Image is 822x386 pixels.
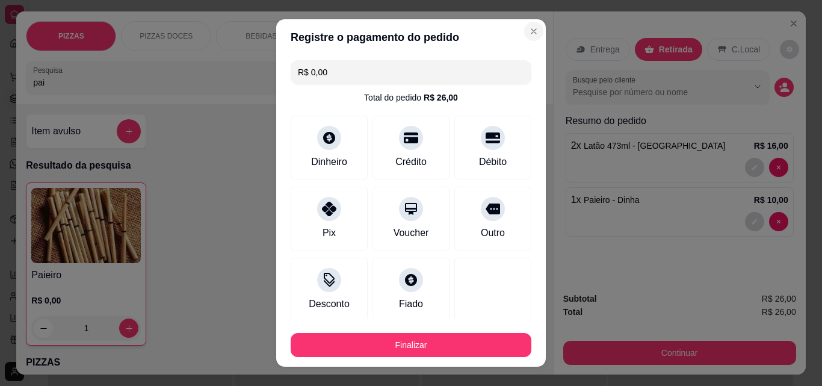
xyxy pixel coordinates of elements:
div: R$ 26,00 [424,92,458,104]
div: Crédito [395,155,427,169]
div: Dinheiro [311,155,347,169]
div: Desconto [309,297,350,311]
div: Outro [481,226,505,240]
div: Total do pedido [364,92,458,104]
button: Finalizar [291,333,531,357]
header: Registre o pagamento do pedido [276,19,546,55]
input: Ex.: hambúrguer de cordeiro [298,60,524,84]
div: Fiado [399,297,423,311]
div: Débito [479,155,507,169]
div: Voucher [394,226,429,240]
div: Pix [323,226,336,240]
button: Close [524,22,543,41]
